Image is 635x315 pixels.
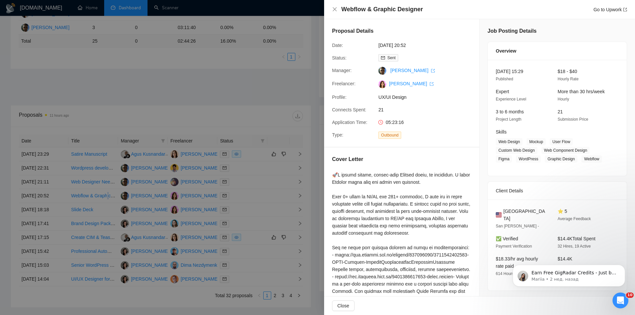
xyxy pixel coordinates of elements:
span: export [623,8,627,12]
h5: Cover Letter [332,155,363,163]
span: Web Design [496,138,523,145]
span: ✅ Verified [496,236,518,241]
a: [PERSON_NAME] export [390,68,435,73]
span: 32 Hires, 19 Active [558,244,591,249]
span: Date: [332,43,343,48]
span: Sent [387,56,396,60]
span: Hourly [558,97,569,101]
span: 614 Hours [496,271,514,276]
span: Experience Level [496,97,526,101]
span: Type: [332,132,343,138]
span: San [PERSON_NAME] - [496,224,539,228]
span: $18.33/hr avg hourly rate paid [496,256,538,269]
span: Application Time: [332,120,367,125]
span: [DATE] 20:52 [378,42,478,49]
span: close [332,7,337,12]
span: 21 [378,106,478,113]
span: User Flow [550,138,573,145]
span: Status: [332,55,347,60]
img: 🇺🇸 [496,211,502,218]
span: Web Component Design [541,147,590,154]
div: Client Details [496,182,619,200]
span: Published [496,77,513,81]
span: Hourly Rate [558,77,578,81]
span: Payment Verification [496,244,532,249]
span: WordPress [516,155,541,163]
span: 10 [626,293,634,298]
span: 05:23:16 [386,120,404,125]
span: Manager: [332,68,352,73]
span: Graphic Design [545,155,577,163]
span: UX/UI Design [378,94,478,101]
span: Project Length [496,117,521,122]
span: export [430,82,434,86]
iframe: Intercom live chat [613,293,628,308]
a: Go to Upworkexport [593,7,627,12]
span: Webflow [581,155,602,163]
h5: Proposal Details [332,27,373,35]
span: 21 [558,109,563,114]
span: [DATE] 15:29 [496,69,523,74]
span: Submission Price [558,117,588,122]
span: $18 - $40 [558,69,577,74]
span: Profile: [332,95,347,100]
span: Overview [496,47,516,55]
span: clock-circle [378,120,383,125]
span: More than 30 hrs/week [558,89,605,94]
button: Close [332,300,355,311]
iframe: Intercom notifications сообщение [503,251,635,297]
span: Close [337,302,349,309]
span: ⭐ 5 [558,209,567,214]
span: Outbound [378,132,401,139]
span: $14.4K Total Spent [558,236,595,241]
button: Close [332,7,337,12]
span: mail [381,56,385,60]
span: Figma [496,155,512,163]
h4: Webflow & Graphic Designer [341,5,423,14]
span: Expert [496,89,509,94]
span: Freelancer: [332,81,356,86]
span: Connects Spent: [332,107,366,112]
span: Average Feedback [558,217,591,221]
span: export [431,69,435,73]
span: Skills [496,129,507,135]
img: c1U28jQPTAyuiOlES-TwaD6mGLCkmTDfLtTFebe1xB4CWi2bcOC8xitlq9HfN90Gqy [378,80,386,88]
span: Mockup [527,138,546,145]
h5: Job Posting Details [487,27,536,35]
span: 3 to 6 months [496,109,524,114]
span: [GEOGRAPHIC_DATA] [503,208,547,222]
span: Custom Web Design [496,147,537,154]
a: [PERSON_NAME] export [389,81,434,86]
